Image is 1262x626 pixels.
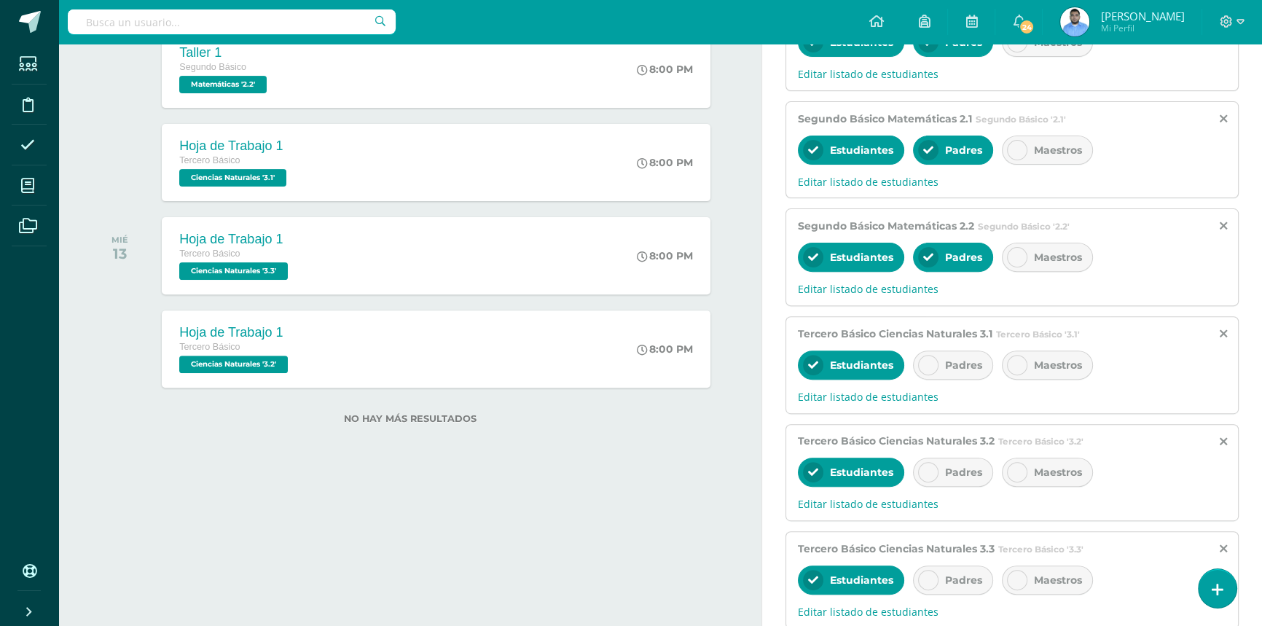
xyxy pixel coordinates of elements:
[179,262,288,280] span: Ciencias Naturales '3.3'
[998,436,1083,447] span: Tercero Básico '3.2'
[637,63,693,76] div: 8:00 PM
[945,574,982,587] span: Padres
[798,434,995,447] span: Tercero Básico Ciencias Naturales 3.2
[830,466,893,479] span: Estudiantes
[179,342,240,352] span: Tercero Básico
[996,329,1080,340] span: Tercero Básico '3.1'
[179,138,290,154] div: Hoja de Trabajo 1
[798,112,972,125] span: Segundo Básico Matemáticas 2.1
[798,282,1226,296] span: Editar listado de estudiantes
[179,169,286,187] span: Ciencias Naturales '3.1'
[87,413,732,424] label: No hay más resultados
[798,67,1226,81] span: Editar listado de estudiantes
[798,175,1226,189] span: Editar listado de estudiantes
[945,251,982,264] span: Padres
[830,574,893,587] span: Estudiantes
[976,114,1066,125] span: Segundo Básico '2.1'
[1034,251,1082,264] span: Maestros
[1019,19,1035,35] span: 24
[111,245,128,262] div: 13
[830,359,893,372] span: Estudiantes
[179,45,270,60] div: Taller 1
[179,325,291,340] div: Hoja de Trabajo 1
[945,144,982,157] span: Padres
[945,359,982,372] span: Padres
[945,466,982,479] span: Padres
[1034,144,1082,157] span: Maestros
[179,232,291,247] div: Hoja de Trabajo 1
[798,219,974,232] span: Segundo Básico Matemáticas 2.2
[179,249,240,259] span: Tercero Básico
[830,144,893,157] span: Estudiantes
[798,390,1226,404] span: Editar listado de estudiantes
[830,251,893,264] span: Estudiantes
[111,235,128,245] div: MIÉ
[798,605,1226,619] span: Editar listado de estudiantes
[179,356,288,373] span: Ciencias Naturales '3.2'
[637,343,693,356] div: 8:00 PM
[798,497,1226,511] span: Editar listado de estudiantes
[1034,466,1082,479] span: Maestros
[978,221,1070,232] span: Segundo Básico '2.2'
[637,156,693,169] div: 8:00 PM
[1034,574,1082,587] span: Maestros
[1060,7,1089,36] img: b461b7a8d71485ea43e7c8f63f42fb38.png
[1100,9,1184,23] span: [PERSON_NAME]
[1034,359,1082,372] span: Maestros
[798,542,995,555] span: Tercero Básico Ciencias Naturales 3.3
[798,327,992,340] span: Tercero Básico Ciencias Naturales 3.1
[1100,22,1184,34] span: Mi Perfil
[179,62,246,72] span: Segundo Básico
[68,9,396,34] input: Busca un usuario...
[179,155,240,165] span: Tercero Básico
[998,544,1083,555] span: Tercero Básico '3.3'
[179,76,267,93] span: Matemáticas '2.2'
[637,249,693,262] div: 8:00 PM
